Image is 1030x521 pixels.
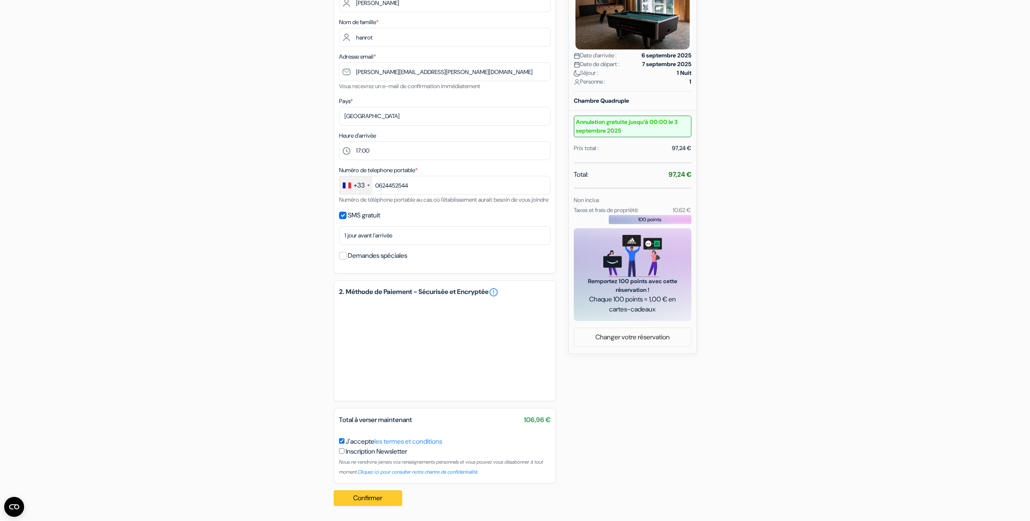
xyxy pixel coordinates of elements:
[358,469,478,475] a: Cliquez ici pour consulter notre chartre de confidentialité.
[348,210,380,221] label: SMS gratuit
[348,250,407,262] label: Demandes spéciales
[574,77,605,86] span: Personne :
[337,299,552,396] iframe: Cadre de saisie sécurisé pour le paiement
[574,53,580,59] img: calendar.svg
[574,206,639,214] small: Taxes et frais de propriété:
[574,62,580,68] img: calendar.svg
[584,277,681,294] span: Remportez 100 points avec cette réservation !
[574,196,599,204] small: Non inclus
[334,490,403,506] button: Confirmer
[574,116,691,137] small: Annulation gratuite jusqu’à 00:00 le 3 septembre 2025
[672,144,691,153] div: 97,24 €
[339,52,376,61] label: Adresse email
[574,97,629,104] b: Chambre Quadruple
[339,82,480,90] small: Vous recevrez un e-mail de confirmation immédiatement
[638,216,661,223] span: 100 points
[339,196,548,203] small: Numéro de téléphone portable au cas où l'établissement aurait besoin de vous joindre
[669,170,691,179] strong: 97,24 €
[354,180,365,190] div: +33
[574,69,598,77] span: Séjour :
[346,437,442,447] label: J'accepte
[489,287,499,297] a: error_outline
[339,459,543,475] small: Nous ne vendrons jamais vos renseignements personnels et vous pouvez vous désabonner à tout moment.
[346,447,407,457] label: Inscription Newsletter
[574,51,617,60] span: Date d'arrivée :
[4,497,24,517] button: Ouvrir le widget CMP
[574,60,619,69] span: Date de départ :
[574,79,580,85] img: user_icon.svg
[574,329,691,345] a: Changer votre réservation
[642,51,691,60] strong: 6 septembre 2025
[642,60,691,69] strong: 7 septembre 2025
[339,28,551,47] input: Entrer le nom de famille
[574,170,588,180] span: Total:
[677,69,691,77] strong: 1 Nuit
[339,176,372,194] div: France: +33
[574,70,580,77] img: moon.svg
[339,415,412,424] span: Total à verser maintenant
[339,287,551,297] h5: 2. Méthode de Paiement - Sécurisée et Encryptée
[339,62,551,81] input: Entrer adresse e-mail
[603,235,662,277] img: gift_card_hero_new.png
[339,18,379,27] label: Nom de famille
[339,131,376,140] label: Heure d'arrivée
[339,166,418,175] label: Numéro de telephone portable
[374,437,442,446] a: les termes et conditions
[584,294,681,314] span: Chaque 100 points = 1,00 € en cartes-cadeaux
[339,97,353,106] label: Pays
[689,77,691,86] strong: 1
[524,415,551,425] span: 106,96 €
[574,144,599,153] div: Prix total :
[339,176,551,195] input: 6 12 34 56 78
[673,206,691,214] small: 10,62 €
